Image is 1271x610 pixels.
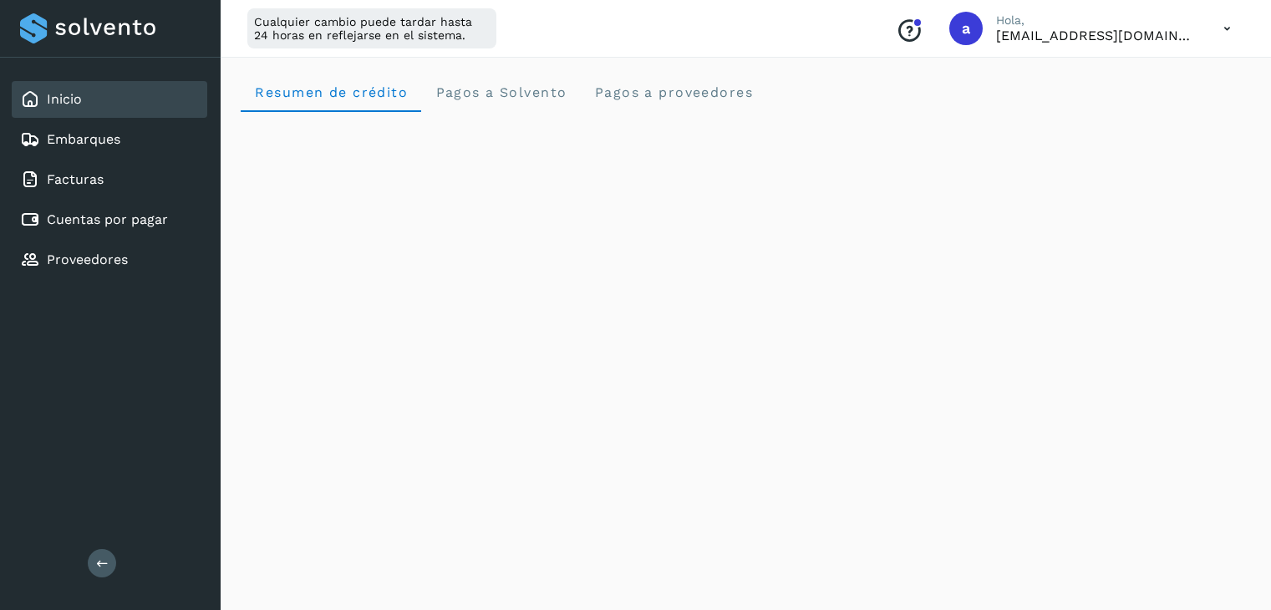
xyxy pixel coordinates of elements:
[593,84,753,100] span: Pagos a proveedores
[47,252,128,267] a: Proveedores
[12,161,207,198] div: Facturas
[12,81,207,118] div: Inicio
[12,201,207,238] div: Cuentas por pagar
[996,28,1197,43] p: admon@logicen.com.mx
[47,91,82,107] a: Inicio
[247,8,496,48] div: Cualquier cambio puede tardar hasta 24 horas en reflejarse en el sistema.
[12,241,207,278] div: Proveedores
[47,171,104,187] a: Facturas
[435,84,567,100] span: Pagos a Solvento
[47,211,168,227] a: Cuentas por pagar
[996,13,1197,28] p: Hola,
[254,84,408,100] span: Resumen de crédito
[47,131,120,147] a: Embarques
[12,121,207,158] div: Embarques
